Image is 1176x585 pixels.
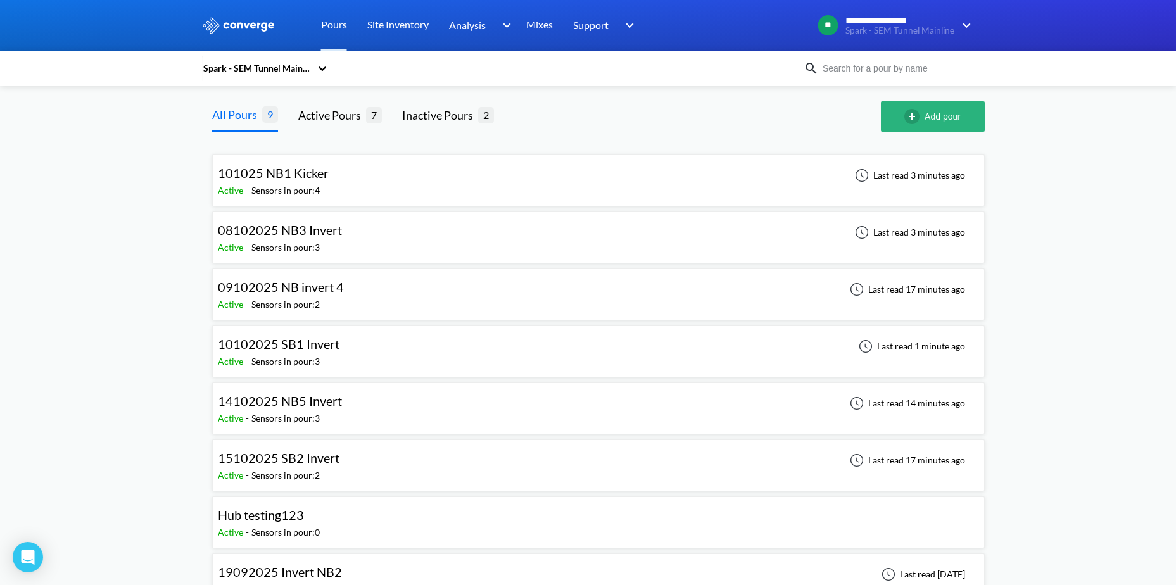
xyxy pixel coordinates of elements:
img: icon-search.svg [804,61,819,76]
span: 7 [366,107,382,123]
div: Sensors in pour: 2 [251,298,320,311]
span: 9 [262,106,278,122]
span: Active [218,242,246,253]
span: - [246,356,251,367]
div: Last read 1 minute ago [852,339,969,354]
img: downArrow.svg [617,18,638,33]
a: 08102025 NB3 InvertActive-Sensors in pour:3Last read 3 minutes ago [212,226,985,237]
a: 101025 NB1 KickerActive-Sensors in pour:4Last read 3 minutes ago [212,169,985,180]
div: All Pours [212,106,262,123]
a: 10102025 SB1 InvertActive-Sensors in pour:3Last read 1 minute ago [212,340,985,351]
span: Active [218,356,246,367]
span: Hub testing123 [218,507,304,522]
span: Active [218,299,246,310]
img: downArrow.svg [954,18,975,33]
span: - [246,185,251,196]
div: Sensors in pour: 3 [251,412,320,425]
span: 08102025 NB3 Invert [218,222,342,237]
div: Sensors in pour: 0 [251,525,320,539]
a: Hub testing123Active-Sensors in pour:0 [212,511,985,522]
img: downArrow.svg [494,18,514,33]
div: Last read 3 minutes ago [848,225,969,240]
span: Support [573,17,609,33]
div: Sensors in pour: 3 [251,355,320,368]
a: 09102025 NB invert 4Active-Sensors in pour:2Last read 17 minutes ago [212,283,985,294]
span: - [246,242,251,253]
div: Last read 17 minutes ago [843,282,969,297]
div: Spark - SEM Tunnel Mainline [202,61,311,75]
span: 09102025 NB invert 4 [218,279,344,294]
div: Sensors in pour: 4 [251,184,320,198]
span: Analysis [449,17,486,33]
span: 15102025 SB2 Invert [218,450,339,465]
div: Sensors in pour: 3 [251,241,320,255]
div: Open Intercom Messenger [13,542,43,572]
span: 101025 NB1 Kicker [218,165,329,180]
span: - [246,299,251,310]
span: - [246,470,251,481]
div: Last read 14 minutes ago [843,396,969,411]
span: Active [218,185,246,196]
span: Active [218,527,246,538]
div: Last read [DATE] [875,567,969,582]
button: Add pour [881,101,985,132]
img: add-circle-outline.svg [904,109,925,124]
img: logo_ewhite.svg [202,17,275,34]
span: - [246,413,251,424]
div: Last read 17 minutes ago [843,453,969,468]
span: - [246,527,251,538]
div: Last read 3 minutes ago [848,168,969,183]
a: 15102025 SB2 InvertActive-Sensors in pour:2Last read 17 minutes ago [212,454,985,465]
span: Active [218,470,246,481]
span: Active [218,413,246,424]
div: Sensors in pour: 2 [251,469,320,482]
input: Search for a pour by name [819,61,972,75]
span: 14102025 NB5 Invert [218,393,342,408]
span: Spark - SEM Tunnel Mainline [845,26,954,35]
a: 14102025 NB5 InvertActive-Sensors in pour:3Last read 14 minutes ago [212,397,985,408]
div: Active Pours [298,106,366,124]
span: 10102025 SB1 Invert [218,336,339,351]
span: 2 [478,107,494,123]
a: 19092025 Invert NB2Finished-Sensors in pour:5Last read [DATE] [212,568,985,579]
div: Inactive Pours [402,106,478,124]
span: 19092025 Invert NB2 [218,564,342,579]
